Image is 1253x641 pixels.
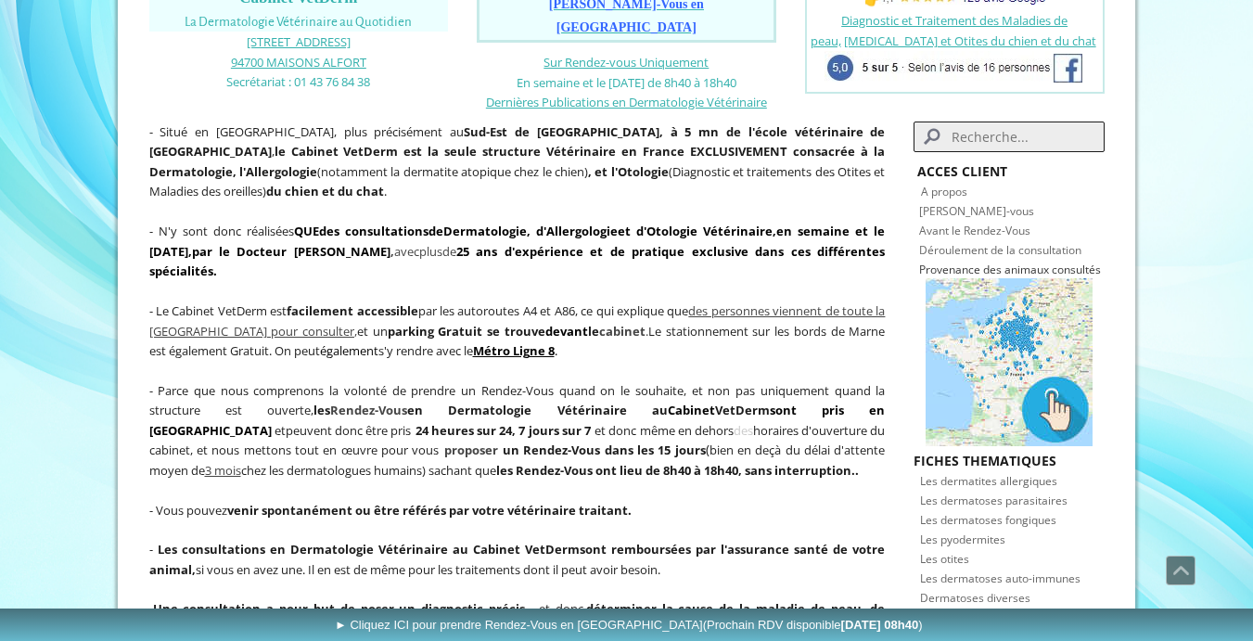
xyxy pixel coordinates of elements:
a: Les pyodermites [920,530,1005,547]
span: Les dermatites allergiques [920,473,1057,489]
a: Les dermatites allergiques [920,471,1057,489]
b: France EXCLUSIVEMENT consacrée à la Dermatologie, l'Allergologie [149,143,886,180]
span: Dermatoses diverses [920,590,1030,606]
span: (Prochain RDV disponible ) [703,618,923,632]
p: ( [149,380,886,481]
strong: venir spontanément ou être référés par votre vétérinaire traitant. [227,502,632,519]
b: sont remboursées par l'assurance santé de votre animal, [149,541,886,578]
a: consultations [345,223,428,239]
a: Défiler vers le haut [1166,556,1195,585]
span: plus [419,243,442,260]
span: ou [386,402,402,418]
a: Diagnostic et Traitement des Maladies de peau, [811,12,1068,49]
a: Les dermatoses auto-immunes [920,569,1080,586]
span: Cabinet [668,402,715,418]
a: Sur Rendez-vous Uniquement [543,54,709,71]
span: en Dermatologie Vétérinaire au VetDerm [407,402,770,418]
span: ) sachant que [422,462,859,479]
strong: 24 heures sur 24, 7 jours sur 7 [416,422,591,439]
a: des personnes viennent de toute la [GEOGRAPHIC_DATA] pour consulter [149,302,886,340]
span: Rendez-V [330,402,386,418]
b: , et l'Otologie [588,163,669,180]
span: En semaine et le [DATE] de 8h40 à 18h40 [517,74,736,91]
b: Les consultations en Dermatologie Vétérinaire au Cabinet VetDerm [158,541,580,558]
span: par le Docteur [PERSON_NAME] [192,243,390,260]
a: Métro Ligne 8 [473,342,555,359]
span: Secrétariat : 01 43 76 84 38 [226,73,370,90]
span: en semaine et le [DATE] [149,223,886,260]
span: Les dermatoses fongiques [920,512,1056,528]
span: également [320,342,378,359]
span: P [919,262,926,277]
a: 3 mois [205,462,241,479]
strong: de , d' et d' [345,223,748,239]
strong: , [773,223,776,239]
b: Cabinet VetDerm est la seule structure Vétérinaire en [291,143,638,160]
span: des animaux consultés [983,262,1101,277]
a: Allergologie [546,223,618,239]
a: Déroulement de la consultation [919,242,1081,258]
a: Les otites [920,549,969,567]
input: Search [914,122,1104,152]
span: avec de [149,223,886,279]
span: . [646,323,648,340]
strong: Une consultation a pour but de poser un diagnostic précis [153,600,526,617]
span: des [734,422,753,439]
a: Dermatologie [443,223,527,239]
span: - N'y sont donc réalisées [149,223,886,279]
strong: du chien et du chat [266,183,384,199]
strong: Sud-Est de [GEOGRAPHIC_DATA], à 5 mn de l'école vétérinaire de [GEOGRAPHIC_DATA] [149,123,886,160]
span: Dernières Publications en Dermatologie Vétérinaire [486,94,767,110]
a: Les dermatoses fongiques [920,510,1056,528]
span: - Vous pouvez [149,502,632,519]
a: Dermatoses diverses [920,588,1030,606]
span: - Parce que nous comprenons la volonté de prendre un Rendez-Vous quand on le souhaite, et non pas... [149,382,886,419]
a: Questions fréquentes [920,608,1031,625]
a: aire [748,223,773,239]
span: , [149,302,886,340]
span: devant [545,323,588,340]
span: [STREET_ADDRESS] [247,33,351,50]
span: - Le Cabinet VetDerm est par les autoroutes A4 et A86, ce qui explique que et un Le stationnement... [149,302,886,359]
b: [DATE] 08h40 [841,618,919,632]
strong: FICHES THEMATIQUES [914,452,1056,469]
b: , [192,243,394,260]
span: peuvent donc être pris [286,422,412,439]
span: si vous en avez une. Il en est de même pour les traitements dont il peut avoir besoin. [196,561,660,578]
span: parking Gratuit se trouve le [388,323,646,340]
strong: QUE [294,223,319,239]
span: Les otites [920,551,969,567]
strong: ACCES CLIENT [917,162,1007,180]
span: Défiler vers le haut [1167,557,1195,584]
strong: les [313,402,407,418]
a: [PERSON_NAME]-vous [919,203,1034,219]
a: Dernières Publications en Dermatologie Vétérinaire [486,93,767,110]
span: , [188,243,192,260]
strong: un Rendez-Vous dans les 15 jours [503,442,706,458]
a: rovenance [926,262,980,277]
span: ► Cliquez ICI pour prendre Rendez-Vous en [GEOGRAPHIC_DATA] [335,618,923,632]
strong: des [319,223,339,239]
span: . [473,342,557,359]
span: sont pris en [GEOGRAPHIC_DATA] [149,402,886,439]
strong: accessible [357,302,418,319]
span: s [402,402,407,418]
a: A propos [921,184,967,199]
span: proposer [444,442,498,458]
span: - [149,541,153,558]
span: Les dermatoses auto-immunes [920,570,1080,586]
span: Les dermatoses parasitaires [920,493,1068,508]
a: Les dermatoses parasitaires [920,491,1068,508]
strong: 25 ans d'expérience et de pratique exclusive dans ces différentes spécialités. [149,243,886,280]
a: Avant le Rendez-Vous [919,223,1030,238]
strong: les Rendez-Vous ont lieu de 8h40 à 18h40, sans interruption.. [496,462,859,479]
a: 94700 MAISONS ALFORT [231,53,366,71]
span: - Situé en [GEOGRAPHIC_DATA], plus précisément au , (notamment la dermatite atopique chez le chie... [149,123,886,200]
a: [MEDICAL_DATA] et Otites du chien et du chat [844,32,1096,49]
span: Les pyodermites [920,532,1005,547]
strong: le [275,143,286,160]
a: [STREET_ADDRESS] [247,32,351,50]
a: Otologie Vétérin [646,223,748,239]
